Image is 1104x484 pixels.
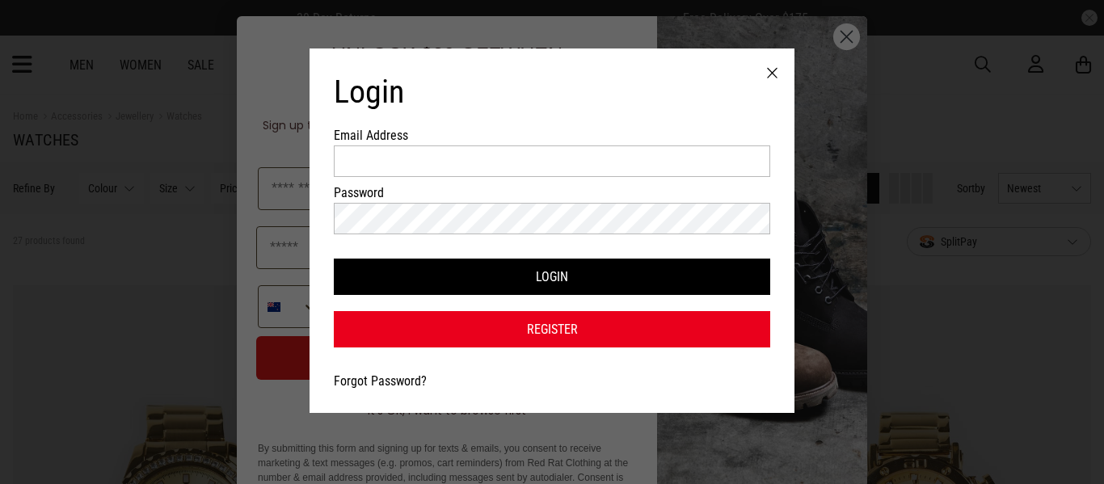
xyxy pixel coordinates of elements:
button: Login [334,259,770,295]
a: Forgot Password? [334,373,427,389]
button: Open LiveChat chat widget [13,6,61,55]
h1: Login [334,73,770,112]
label: Email Address [334,128,421,143]
label: Password [334,185,421,200]
a: Register [334,311,770,347]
